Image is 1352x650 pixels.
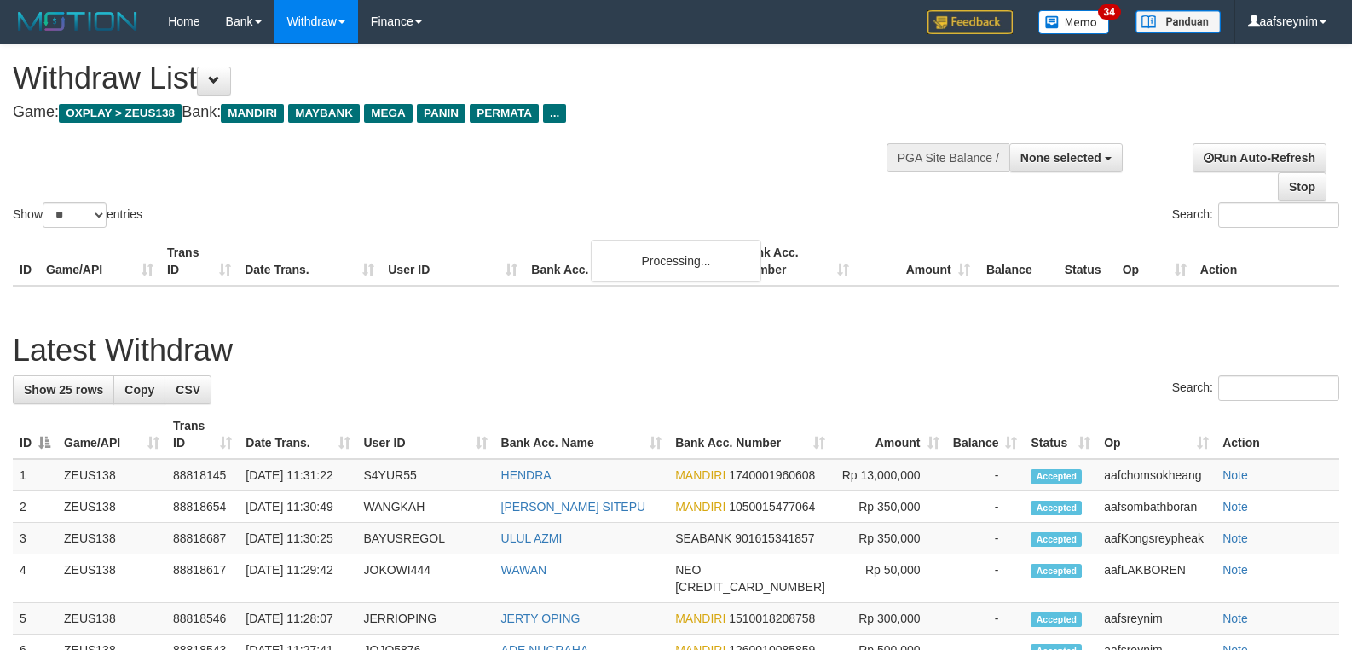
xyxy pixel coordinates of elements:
td: - [946,459,1025,491]
td: 1 [13,459,57,491]
td: aafsreynim [1097,603,1216,635]
span: Accepted [1031,469,1082,484]
span: MANDIRI [675,500,725,514]
a: Note [1222,500,1248,514]
th: Trans ID: activate to sort column ascending [166,410,239,459]
span: Accepted [1031,501,1082,515]
td: Rp 350,000 [832,491,946,523]
td: WANGKAH [357,491,494,523]
td: S4YUR55 [357,459,494,491]
td: JOKOWI444 [357,554,494,603]
th: Status: activate to sort column ascending [1024,410,1097,459]
td: JERRIOPING [357,603,494,635]
label: Show entries [13,202,142,228]
th: Game/API: activate to sort column ascending [57,410,166,459]
th: Bank Acc. Number: activate to sort column ascending [668,410,832,459]
span: Accepted [1031,532,1082,547]
img: panduan.png [1135,10,1221,33]
img: MOTION_logo.png [13,9,142,34]
td: [DATE] 11:30:25 [239,523,356,554]
th: Date Trans.: activate to sort column ascending [239,410,356,459]
span: SEABANK [675,531,731,545]
td: - [946,554,1025,603]
th: Action [1216,410,1339,459]
td: - [946,523,1025,554]
td: ZEUS138 [57,523,166,554]
a: Note [1222,531,1248,545]
td: 88818687 [166,523,239,554]
th: Trans ID [160,237,238,286]
td: [DATE] 11:29:42 [239,554,356,603]
input: Search: [1218,375,1339,401]
td: aafKongsreypheak [1097,523,1216,554]
td: Rp 300,000 [832,603,946,635]
td: ZEUS138 [57,491,166,523]
th: ID [13,237,39,286]
span: NEO [675,563,701,577]
a: ULUL AZMI [501,531,563,545]
td: aafLAKBOREN [1097,554,1216,603]
th: Op [1116,237,1193,286]
button: None selected [1009,143,1123,172]
span: ... [543,104,566,123]
span: CSV [176,383,200,397]
td: ZEUS138 [57,459,166,491]
td: - [946,491,1025,523]
a: Show 25 rows [13,375,114,404]
span: MANDIRI [221,104,284,123]
th: ID: activate to sort column descending [13,410,57,459]
span: Copy 5859459213864902 to clipboard [675,580,825,594]
td: 3 [13,523,57,554]
a: HENDRA [501,468,552,482]
a: Run Auto-Refresh [1193,143,1326,172]
td: aafsombathboran [1097,491,1216,523]
th: User ID: activate to sort column ascending [357,410,494,459]
span: Copy 1740001960608 to clipboard [729,468,815,482]
a: Note [1222,612,1248,625]
td: 2 [13,491,57,523]
th: Balance: activate to sort column ascending [946,410,1025,459]
select: Showentries [43,202,107,228]
label: Search: [1172,375,1339,401]
a: JERTY OPING [501,612,581,625]
h4: Game: Bank: [13,104,884,121]
td: Rp 350,000 [832,523,946,554]
td: Rp 50,000 [832,554,946,603]
td: [DATE] 11:30:49 [239,491,356,523]
td: [DATE] 11:28:07 [239,603,356,635]
th: Bank Acc. Name: activate to sort column ascending [494,410,669,459]
img: Button%20Memo.svg [1038,10,1110,34]
a: [PERSON_NAME] SITEPU [501,500,646,514]
span: MANDIRI [675,468,725,482]
th: Status [1058,237,1116,286]
th: Bank Acc. Number [734,237,855,286]
label: Search: [1172,202,1339,228]
span: PANIN [417,104,465,123]
span: Copy [124,383,154,397]
a: Stop [1278,172,1326,201]
th: Amount [856,237,977,286]
span: MEGA [364,104,413,123]
td: 88818654 [166,491,239,523]
span: Accepted [1031,612,1082,627]
div: Processing... [591,240,761,282]
img: Feedback.jpg [927,10,1013,34]
h1: Latest Withdraw [13,334,1339,368]
td: [DATE] 11:31:22 [239,459,356,491]
span: 34 [1098,4,1121,20]
span: None selected [1020,151,1101,165]
td: ZEUS138 [57,603,166,635]
td: BAYUSREGOL [357,523,494,554]
span: Accepted [1031,564,1082,578]
div: PGA Site Balance / [887,143,1009,172]
td: 4 [13,554,57,603]
td: 88818617 [166,554,239,603]
th: Date Trans. [238,237,381,286]
span: Copy 901615341857 to clipboard [735,531,814,545]
a: Copy [113,375,165,404]
span: Copy 1050015477064 to clipboard [729,500,815,514]
a: CSV [165,375,211,404]
th: Balance [977,237,1058,286]
th: Op: activate to sort column ascending [1097,410,1216,459]
th: Action [1193,237,1339,286]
